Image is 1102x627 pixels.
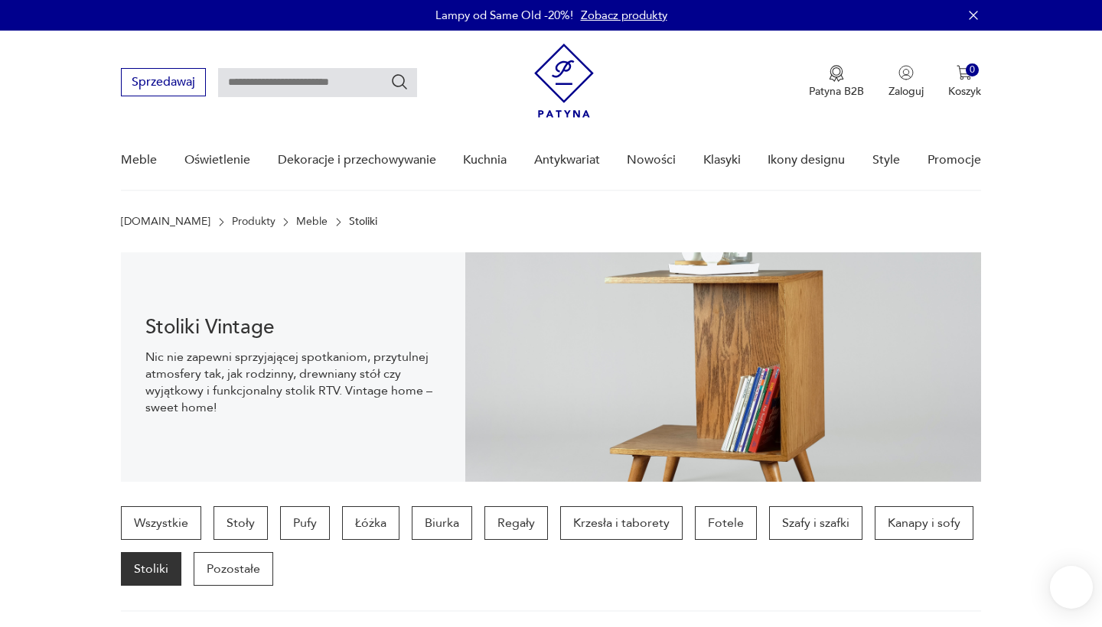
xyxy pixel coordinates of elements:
iframe: Smartsupp widget button [1050,566,1093,609]
a: Wszystkie [121,506,201,540]
p: Stoliki [349,216,377,228]
img: Ikonka użytkownika [898,65,914,80]
a: Zobacz produkty [581,8,667,23]
a: Stoły [214,506,268,540]
a: Antykwariat [534,131,600,190]
p: Lampy od Same Old -20%! [435,8,573,23]
button: Patyna B2B [809,65,864,99]
a: Klasyki [703,131,741,190]
a: Kanapy i sofy [875,506,973,540]
a: Pufy [280,506,330,540]
a: Sprzedawaj [121,78,206,89]
a: Fotele [695,506,757,540]
img: 2a258ee3f1fcb5f90a95e384ca329760.jpg [465,252,981,482]
a: Ikony designu [768,131,845,190]
a: Pozostałe [194,552,273,586]
p: Patyna B2B [809,84,864,99]
a: Biurka [412,506,472,540]
a: Promocje [928,131,981,190]
a: Produkty [232,216,275,228]
p: Zaloguj [888,84,924,99]
button: Szukaj [390,73,409,91]
img: Patyna - sklep z meblami i dekoracjami vintage [534,44,594,118]
h1: Stoliki Vintage [145,318,440,336]
a: Meble [296,216,328,228]
a: Meble [121,131,157,190]
a: Stoliki [121,552,181,586]
a: [DOMAIN_NAME] [121,216,210,228]
button: Sprzedawaj [121,68,206,96]
img: Ikona koszyka [957,65,972,80]
a: Oświetlenie [184,131,250,190]
a: Łóżka [342,506,399,540]
img: Ikona medalu [829,65,844,82]
a: Kuchnia [463,131,507,190]
button: 0Koszyk [948,65,981,99]
p: Nic nie zapewni sprzyjającej spotkaniom, przytulnej atmosfery tak, jak rodzinny, drewniany stół c... [145,349,440,416]
div: 0 [966,63,979,76]
a: Ikona medaluPatyna B2B [809,65,864,99]
a: Regały [484,506,548,540]
button: Zaloguj [888,65,924,99]
a: Nowości [627,131,676,190]
a: Krzesła i taborety [560,506,683,540]
a: Dekoracje i przechowywanie [278,131,436,190]
p: Koszyk [948,84,981,99]
a: Style [872,131,900,190]
a: Szafy i szafki [769,506,862,540]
